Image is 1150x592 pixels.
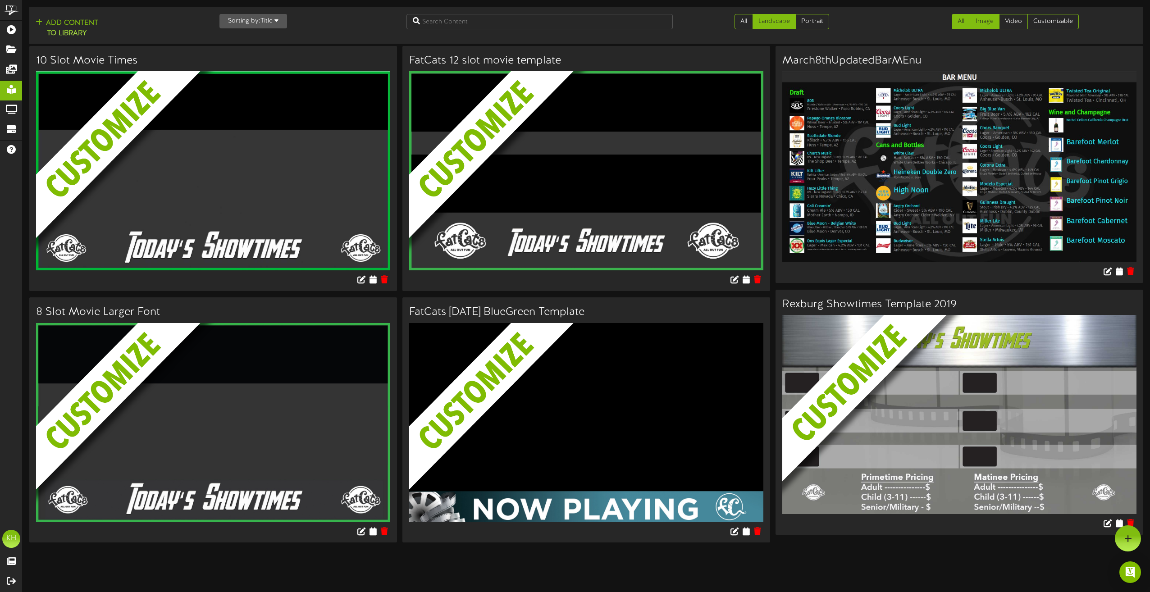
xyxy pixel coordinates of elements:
[753,14,796,29] a: Landscape
[782,71,1136,262] img: 5b24e350-14ce-4a01-8402-49524722674c.jpg
[782,299,1136,310] h3: Rexburg Showtimes Template 2019
[782,55,1136,67] h3: March8thUpdatedBarMEnu
[1027,14,1079,29] a: Customizable
[970,14,999,29] a: Image
[2,530,20,548] div: KH
[409,306,763,318] h3: FatCats [DATE] BlueGreen Template
[782,315,1150,559] img: customize_overlay-33eb2c126fd3cb1579feece5bc878b72.png
[795,14,829,29] a: Portrait
[735,14,753,29] a: All
[409,71,777,315] img: customize_overlay-33eb2c126fd3cb1579feece5bc878b72.png
[36,71,404,315] img: customize_overlay-33eb2c126fd3cb1579feece5bc878b72.png
[219,14,287,28] button: Sorting by:Title
[952,14,970,29] a: All
[33,18,101,39] button: Add Contentto Library
[406,14,673,29] input: Search Content
[36,306,390,318] h3: 8 Slot Movie Larger Font
[36,55,390,67] h3: 10 Slot Movie Times
[999,14,1028,29] a: Video
[1119,561,1141,583] div: Open Intercom Messenger
[409,55,763,67] h3: FatCats 12 slot movie template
